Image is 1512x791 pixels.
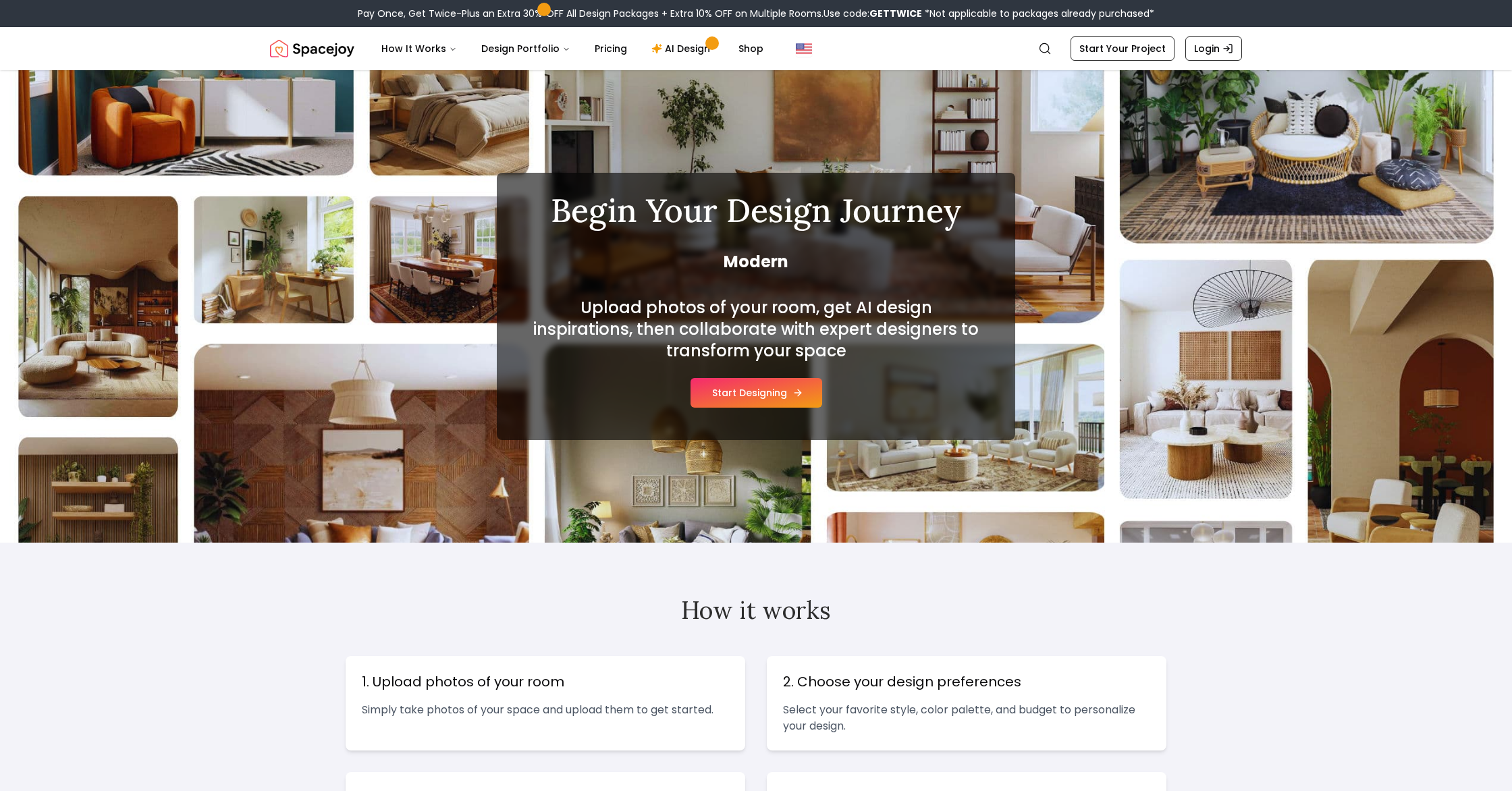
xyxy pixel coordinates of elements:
[270,27,1242,70] nav: Global
[371,35,774,62] nav: Main
[728,35,774,62] a: Shop
[869,7,922,20] b: GETTWICE
[922,7,1154,20] span: *Not applicable to packages already purchased*
[783,672,1150,691] h3: 2. Choose your design preferences
[358,7,1154,20] div: Pay Once, Get Twice-Plus an Extra 30% OFF All Design Packages + Extra 10% OFF on Multiple Rooms.
[584,35,638,62] a: Pricing
[529,297,983,362] h2: Upload photos of your room, get AI design inspirations, then collaborate with expert designers to...
[823,7,922,20] span: Use code:
[470,35,581,62] button: Design Portfolio
[371,35,468,62] button: How It Works
[796,40,812,57] img: United States
[1185,36,1242,61] a: Login
[1071,36,1174,61] a: Start Your Project
[270,35,354,62] img: Spacejoy Logo
[641,35,725,62] a: AI Design
[362,672,729,691] h3: 1. Upload photos of your room
[529,251,983,273] span: Modern
[346,597,1166,624] h2: How it works
[270,35,354,62] a: Spacejoy
[783,702,1150,734] p: Select your favorite style, color palette, and budget to personalize your design.
[529,194,983,227] h1: Begin Your Design Journey
[691,378,822,408] button: Start Designing
[362,702,729,718] p: Simply take photos of your space and upload them to get started.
